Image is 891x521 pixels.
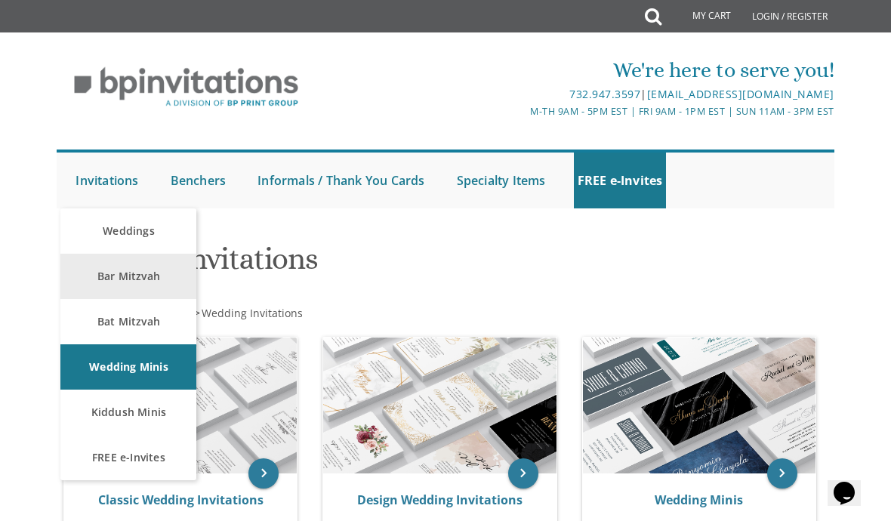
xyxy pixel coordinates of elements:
a: FREE e-Invites [60,435,196,480]
a: FREE e-Invites [574,153,667,208]
a: Wedding Minis [655,492,743,508]
a: keyboard_arrow_right [508,458,538,489]
a: Informals / Thank You Cards [254,153,428,208]
img: Design Wedding Invitations [323,338,556,473]
a: 732.947.3597 [569,87,640,101]
div: We're here to serve you! [316,55,834,85]
a: [EMAIL_ADDRESS][DOMAIN_NAME] [647,87,834,101]
a: keyboard_arrow_right [248,458,279,489]
a: Classic Wedding Invitations [98,492,264,508]
h1: Wedding Invitations [60,242,831,287]
a: Benchers [167,153,230,208]
img: Wedding Minis [583,338,815,473]
a: Wedding Minis [60,344,196,390]
a: Bat Mitzvah [60,299,196,344]
img: BP Invitation Loft [57,56,316,119]
span: Wedding Invitations [202,306,303,320]
div: | [316,85,834,103]
a: Wedding Invitations [200,306,303,320]
a: Specialty Items [453,153,550,208]
a: keyboard_arrow_right [767,458,797,489]
a: Invitations [72,153,142,208]
a: My Cart [660,2,741,32]
a: Design Wedding Invitations [357,492,523,508]
iframe: chat widget [828,461,876,506]
span: > [194,306,303,320]
a: Kiddush Minis [60,390,196,435]
a: Weddings [60,208,196,254]
a: Bar Mitzvah [60,254,196,299]
div: : [57,306,834,321]
div: M-Th 9am - 5pm EST | Fri 9am - 1pm EST | Sun 11am - 3pm EST [316,103,834,119]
